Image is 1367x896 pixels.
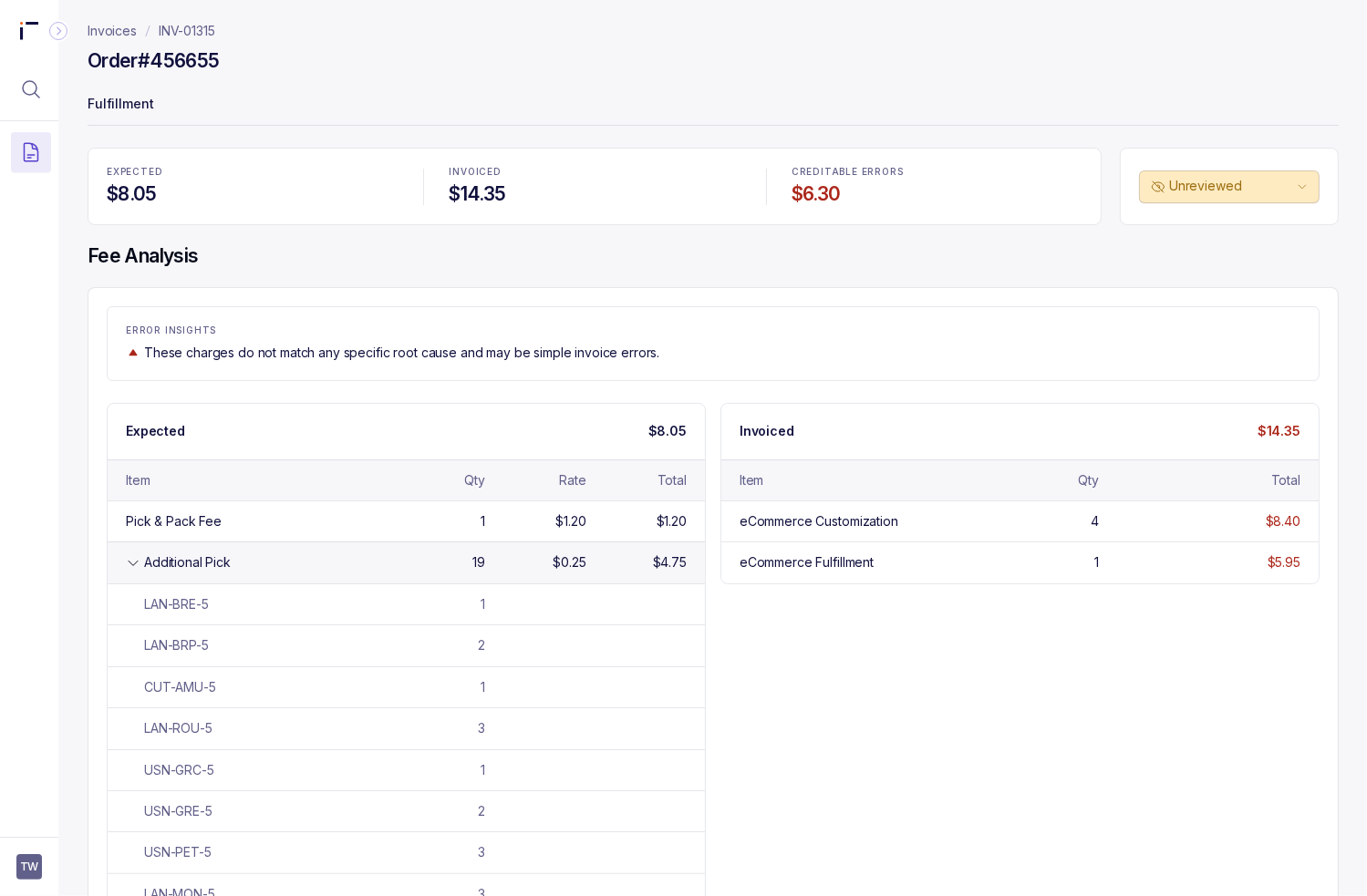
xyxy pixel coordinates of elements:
p: EXPECTED [107,167,398,178]
div: CUT-AMU-5 [126,678,216,696]
button: Menu Icon Button MagnifyingGlassIcon [11,69,51,109]
div: 1 [481,678,485,696]
p: $8.05 [648,422,687,440]
p: CREDITABLE ERRORS [792,167,1082,178]
button: Unreviewed [1139,170,1320,203]
p: Fulfillment [88,88,1339,124]
div: LAN-BRE-5 [126,595,209,613]
div: Pick & Pack Fee [126,512,222,530]
div: $8.40 [1266,512,1300,530]
div: USN-GRE-5 [126,802,212,820]
div: Total [1271,471,1300,489]
div: 1 [481,761,485,779]
a: Invoices [88,22,137,40]
div: $1.20 [555,512,585,530]
div: Qty [464,471,485,489]
div: 1 [1094,553,1099,572]
a: INV-01315 [159,22,215,40]
div: Rate [559,471,585,489]
h4: $6.30 [792,181,1082,207]
div: USN-PET-5 [126,843,212,861]
div: eCommerce Fulfillment [740,553,874,572]
p: These charges do not match any specific root cause and may be simple invoice errors. [144,344,659,362]
div: 4 [1091,512,1099,530]
div: 2 [478,636,485,654]
div: Collapse Icon [47,20,69,42]
p: $14.35 [1258,422,1300,440]
div: 1 [481,595,485,613]
div: Item [126,471,150,489]
div: $1.20 [657,512,687,530]
button: User initials [16,854,42,880]
h4: $8.05 [107,181,398,207]
nav: breadcrumb [88,22,215,40]
h4: Fee Analysis [88,243,1339,269]
div: Item [740,471,763,489]
p: Invoiced [740,422,794,440]
div: $4.75 [653,553,687,572]
p: ERROR INSIGHTS [126,325,1300,336]
h4: $14.35 [449,181,740,207]
p: INVOICED [449,167,740,178]
div: 2 [478,802,485,820]
div: Total [658,471,687,489]
div: USN-GRC-5 [126,761,214,779]
div: Qty [1078,471,1099,489]
div: 19 [472,553,485,572]
img: trend image [126,345,140,359]
div: eCommerce Customization [740,512,898,530]
div: LAN-ROU-5 [126,719,212,737]
p: Unreviewed [1169,177,1293,195]
div: 1 [481,512,485,530]
button: Menu Icon Button DocumentTextIcon [11,132,51,172]
div: 3 [478,843,485,861]
div: 3 [478,719,485,737]
div: $0.25 [553,553,585,572]
div: LAN-BRP-5 [126,636,209,654]
p: Expected [126,422,185,440]
div: Additional Pick [144,553,231,572]
div: $5.95 [1268,553,1300,572]
h4: Order #456655 [88,48,219,74]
